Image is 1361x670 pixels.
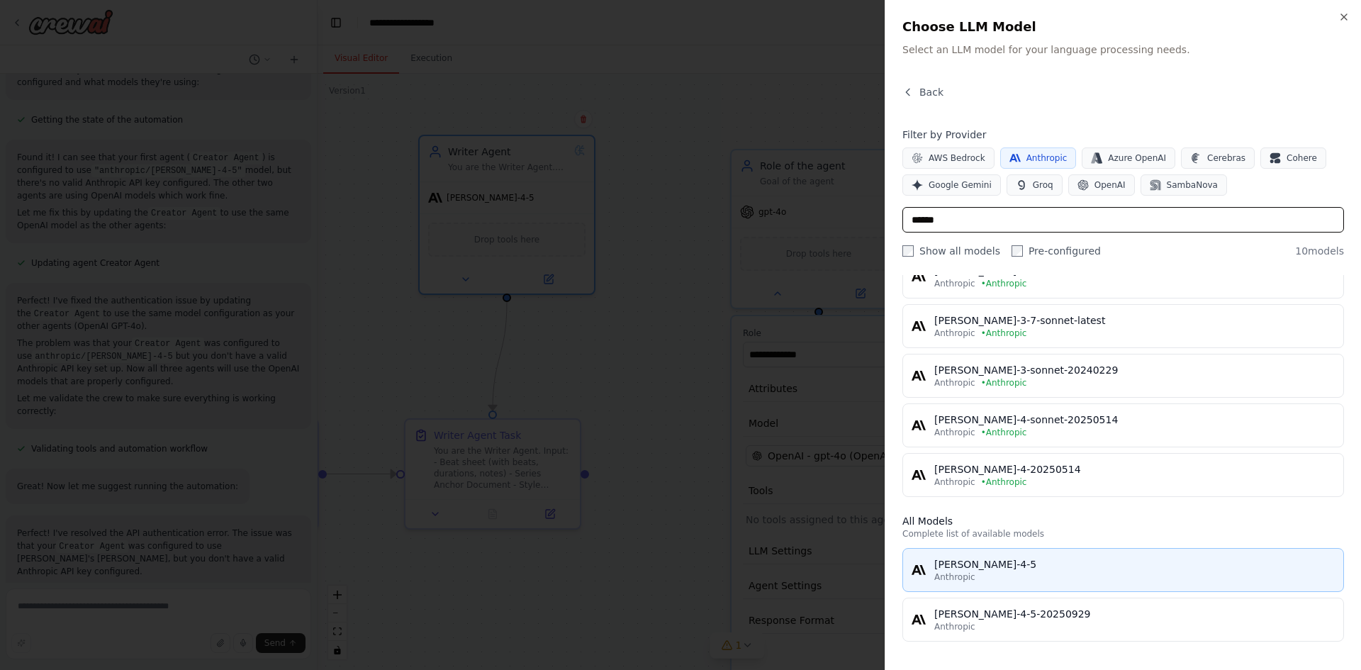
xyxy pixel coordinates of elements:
span: Cohere [1287,152,1317,164]
button: [PERSON_NAME]-4-sonnet-20250514Anthropic•Anthropic [902,403,1344,447]
button: Anthropic [1000,147,1077,169]
span: AWS Bedrock [929,152,985,164]
span: • Anthropic [981,476,1027,488]
button: OpenAI [1068,174,1135,196]
span: 10 models [1295,244,1344,258]
div: [PERSON_NAME]-3-sonnet-20240229 [934,363,1335,377]
span: • Anthropic [981,377,1027,389]
button: Back [902,85,943,99]
span: Anthropic [934,328,975,339]
span: Back [919,85,943,99]
div: [PERSON_NAME]-3-7-sonnet-latest [934,313,1335,328]
div: [PERSON_NAME]-4-5 [934,557,1335,571]
span: Anthropic [934,377,975,389]
button: Google Gemini [902,174,1001,196]
button: [PERSON_NAME]-3-sonnet-20240229Anthropic•Anthropic [902,354,1344,398]
h2: Choose LLM Model [902,17,1344,37]
button: SambaNova [1141,174,1227,196]
span: Anthropic [934,571,975,583]
span: • Anthropic [981,427,1027,438]
span: Anthropic [1026,152,1068,164]
button: [PERSON_NAME]-3-7-sonnet-latestAnthropic•Anthropic [902,304,1344,348]
span: Google Gemini [929,179,992,191]
input: Pre-configured [1012,245,1023,257]
button: [PERSON_NAME]-4-20250514Anthropic•Anthropic [902,453,1344,497]
span: Anthropic [934,278,975,289]
input: Show all models [902,245,914,257]
div: [PERSON_NAME]-4-sonnet-20250514 [934,413,1335,427]
button: [PERSON_NAME]-3-7-sonnet-20250219Anthropic•Anthropic [902,255,1344,298]
p: Select an LLM model for your language processing needs. [902,43,1344,57]
span: OpenAI [1094,179,1126,191]
button: [PERSON_NAME]-4-5Anthropic [902,548,1344,592]
button: Groq [1007,174,1063,196]
label: Show all models [902,244,1000,258]
span: SambaNova [1167,179,1218,191]
button: Cerebras [1181,147,1255,169]
span: Anthropic [934,476,975,488]
button: AWS Bedrock [902,147,995,169]
span: • Anthropic [981,328,1027,339]
span: Anthropic [934,427,975,438]
span: Cerebras [1207,152,1245,164]
button: Azure OpenAI [1082,147,1175,169]
span: • Anthropic [981,278,1027,289]
button: [PERSON_NAME]-4-5-20250929Anthropic [902,598,1344,642]
div: [PERSON_NAME]-4-5-20250929 [934,607,1335,621]
span: Azure OpenAI [1108,152,1166,164]
p: Complete list of available models [902,528,1344,540]
h3: All Models [902,514,1344,528]
div: [PERSON_NAME]-4-20250514 [934,462,1335,476]
span: Anthropic [934,621,975,632]
span: Groq [1033,179,1053,191]
button: Cohere [1260,147,1326,169]
label: Pre-configured [1012,244,1101,258]
h4: Filter by Provider [902,128,1344,142]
